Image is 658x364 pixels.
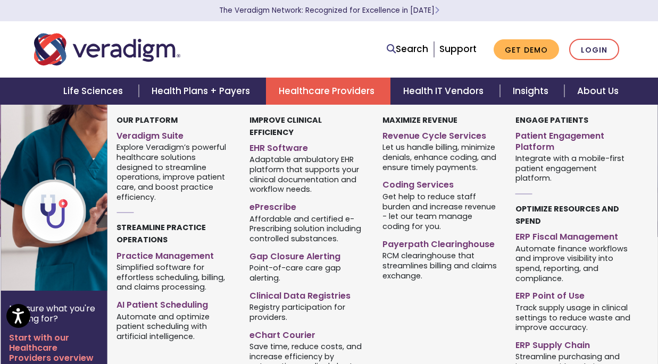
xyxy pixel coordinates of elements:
span: Explore Veradigm’s powerful healthcare solutions designed to streamline operations, improve patie... [116,142,234,202]
a: Healthcare Providers [266,78,390,105]
a: EHR Software [249,139,367,154]
a: Search [387,42,428,56]
img: Veradigm logo [34,32,180,67]
a: eChart Courier [249,326,367,341]
a: Health Plans + Payers [139,78,266,105]
strong: Improve Clinical Efficiency [249,115,322,138]
a: Login [569,39,619,61]
span: Get help to reduce staff burden and increase revenue - let our team manage coding for you. [382,191,499,231]
strong: Maximize Revenue [382,115,457,125]
a: Patient Engagement Platform [515,126,632,153]
a: Practice Management [116,247,234,262]
span: Learn More [435,5,439,15]
a: Support [439,43,477,55]
a: ePrescribe [249,198,367,213]
a: ERP Fiscal Management [515,227,632,243]
a: Get Demo [494,39,559,60]
span: Track supply usage in clinical settings to reduce waste and improve accuracy. [515,302,632,333]
a: Veradigm Suite [116,126,234,142]
span: Affordable and certified e-Prescribing solution including controlled substances. [249,213,367,244]
a: Insights [500,78,564,105]
a: Payerpath Clearinghouse [382,235,499,250]
p: Not sure what you're looking for? [9,303,99,324]
strong: Engage Patients [515,115,588,125]
a: About Us [564,78,631,105]
span: Integrate with a mobile-first patient engagement platform. [515,153,632,183]
span: Simplified software for effortless scheduling, billing, and claims processing. [116,261,234,292]
strong: Our Platform [116,115,178,125]
strong: Streamline Practice Operations [116,222,206,245]
span: RCM clearinghouse that streamlines billing and claims exchange. [382,250,499,281]
a: Revenue Cycle Services [382,126,499,142]
a: Health IT Vendors [390,78,499,105]
a: AI Patient Scheduling [116,295,234,311]
span: Point-of-care care gap alerting. [249,263,367,283]
img: Healthcare Provider [1,105,172,291]
strong: Optimize Resources and Spend [515,204,619,226]
a: Coding Services [382,175,499,191]
a: Gap Closure Alerting [249,247,367,263]
span: Registry participation for providers. [249,302,367,323]
a: Clinical Data Registries [249,286,367,302]
span: Adaptable ambulatory EHR platform that supports your clinical documentation and workflow needs. [249,154,367,194]
a: ERP Point of Use [515,286,632,302]
a: The Veradigm Network: Recognized for Excellence in [DATE]Learn More [219,5,439,15]
span: Let us handle billing, minimize denials, enhance coding, and ensure timely payments. [382,142,499,173]
span: Automate and optimize patient scheduling with artificial intelligence. [116,311,234,342]
a: Life Sciences [51,78,139,105]
a: ERP Supply Chain [515,336,632,351]
span: Automate finance workflows and improve visibility into spend, reporting, and compliance. [515,243,632,283]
